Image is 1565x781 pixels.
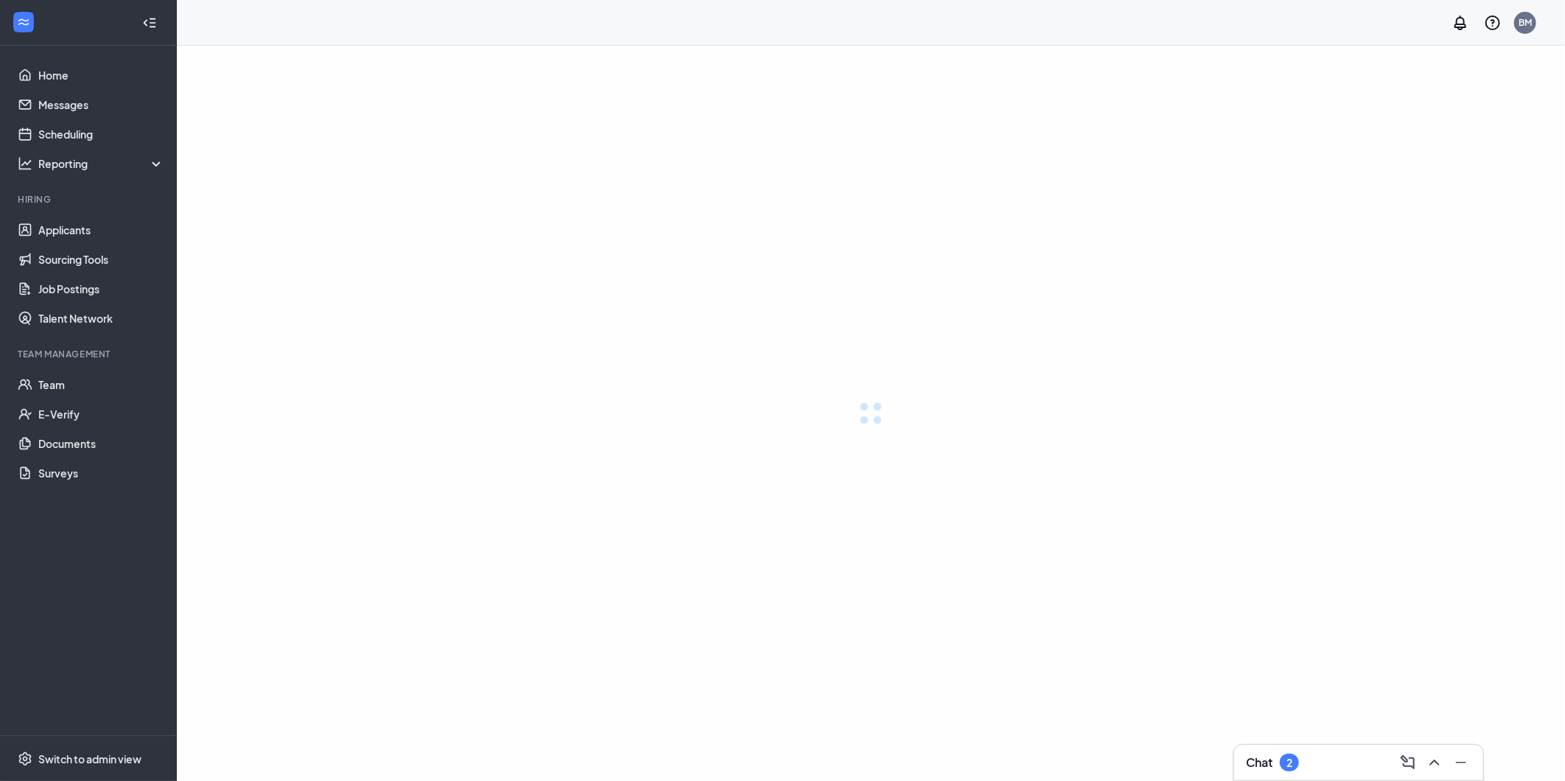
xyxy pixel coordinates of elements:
a: Documents [38,429,164,458]
h3: Chat [1246,754,1272,771]
svg: QuestionInfo [1484,14,1502,32]
svg: Settings [18,752,32,766]
div: 2 [1286,757,1292,769]
button: ComposeMessage [1395,751,1418,774]
a: Scheduling [38,119,164,149]
svg: Minimize [1452,754,1470,771]
div: Team Management [18,348,161,360]
svg: Notifications [1452,14,1469,32]
a: Messages [38,90,164,119]
a: Team [38,370,164,399]
a: Sourcing Tools [38,245,164,274]
svg: ChevronUp [1426,754,1443,771]
a: Applicants [38,215,164,245]
svg: Collapse [142,15,157,30]
a: E-Verify [38,399,164,429]
div: Hiring [18,193,161,206]
svg: Analysis [18,156,32,171]
a: Talent Network [38,304,164,333]
div: BM [1519,16,1532,29]
div: Reporting [38,156,165,171]
button: Minimize [1448,751,1471,774]
button: ChevronUp [1421,751,1445,774]
div: Switch to admin view [38,752,141,766]
a: Home [38,60,164,90]
a: Job Postings [38,274,164,304]
a: Surveys [38,458,164,488]
svg: ComposeMessage [1399,754,1417,771]
svg: WorkstreamLogo [16,15,31,29]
